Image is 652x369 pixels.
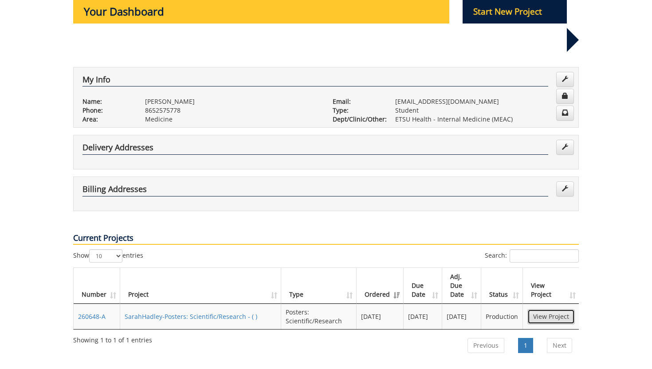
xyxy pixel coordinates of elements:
[357,268,404,304] th: Ordered: activate to sort column ascending
[333,115,382,124] p: Dept/Clinic/Other:
[82,106,132,115] p: Phone:
[82,75,548,87] h4: My Info
[395,106,570,115] p: Student
[145,97,319,106] p: [PERSON_NAME]
[510,249,579,263] input: Search:
[547,338,572,353] a: Next
[442,268,481,304] th: Adj. Due Date: activate to sort column ascending
[467,338,504,353] a: Previous
[145,106,319,115] p: 8652575778
[481,268,523,304] th: Status: activate to sort column ascending
[481,304,523,329] td: Production
[463,8,567,16] a: Start New Project
[82,115,132,124] p: Area:
[120,268,281,304] th: Project: activate to sort column ascending
[442,304,481,329] td: [DATE]
[73,232,579,245] p: Current Projects
[556,181,574,196] a: Edit Addresses
[125,312,257,321] a: SarahHadley-Posters: Scientific/Research - ( )
[281,268,356,304] th: Type: activate to sort column ascending
[485,249,579,263] label: Search:
[333,106,382,115] p: Type:
[74,268,120,304] th: Number: activate to sort column ascending
[556,140,574,155] a: Edit Addresses
[556,89,574,104] a: Change Password
[73,332,152,345] div: Showing 1 to 1 of 1 entries
[82,97,132,106] p: Name:
[404,268,443,304] th: Due Date: activate to sort column ascending
[527,309,575,324] a: View Project
[523,268,579,304] th: View Project: activate to sort column ascending
[395,115,570,124] p: ETSU Health - Internal Medicine (MEAC)
[281,304,356,329] td: Posters: Scientific/Research
[395,97,570,106] p: [EMAIL_ADDRESS][DOMAIN_NAME]
[78,312,106,321] a: 260648-A
[556,72,574,87] a: Edit Info
[89,249,122,263] select: Showentries
[556,106,574,121] a: Change Communication Preferences
[333,97,382,106] p: Email:
[404,304,443,329] td: [DATE]
[82,185,548,196] h4: Billing Addresses
[73,249,143,263] label: Show entries
[145,115,319,124] p: Medicine
[357,304,404,329] td: [DATE]
[518,338,533,353] a: 1
[82,143,548,155] h4: Delivery Addresses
